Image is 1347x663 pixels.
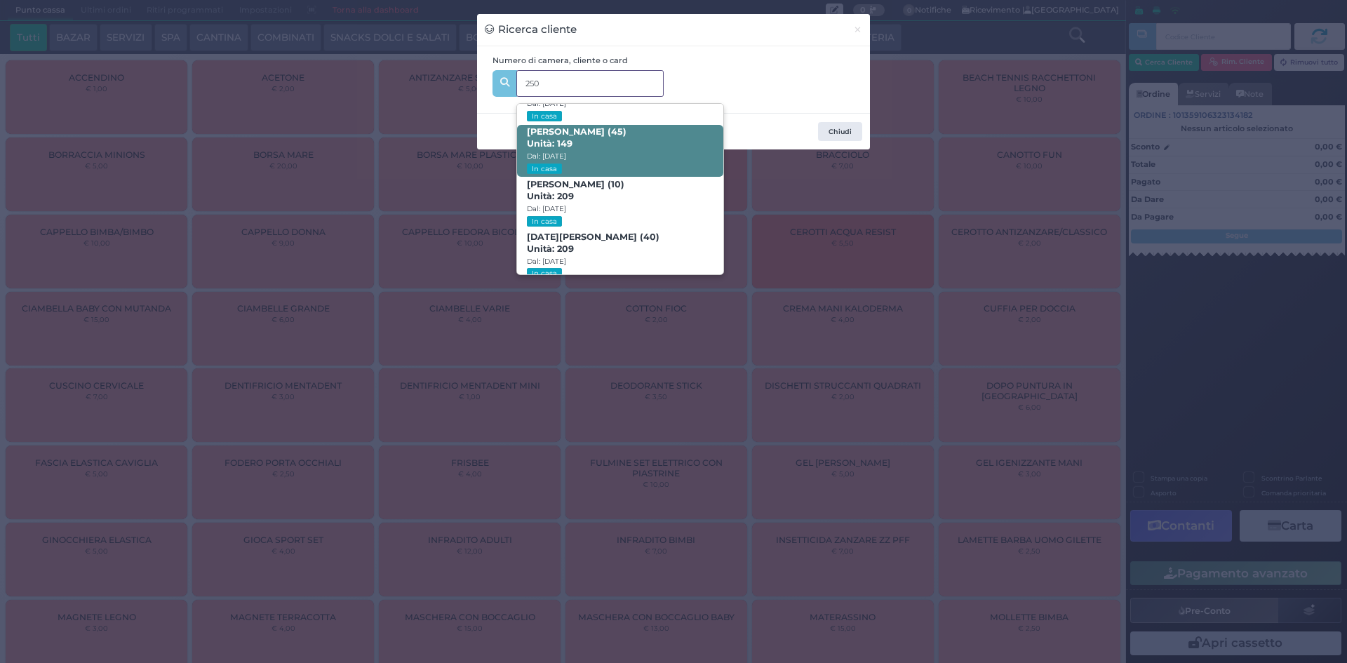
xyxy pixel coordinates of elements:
small: Dal: [DATE] [527,204,566,213]
input: Es. 'Mario Rossi', '220' o '108123234234' [516,70,664,97]
small: In casa [527,216,561,227]
label: Numero di camera, cliente o card [492,55,628,67]
b: [PERSON_NAME] (10) [527,179,624,201]
span: × [853,22,862,37]
span: Unità: 209 [527,191,574,203]
button: Chiudi [818,122,862,142]
span: Unità: 209 [527,243,574,255]
small: Dal: [DATE] [527,257,566,266]
small: In casa [527,268,561,279]
small: In casa [527,163,561,174]
small: Dal: [DATE] [527,152,566,161]
button: Chiudi [845,14,870,46]
small: In casa [527,111,561,121]
b: [DATE][PERSON_NAME] (40) [527,232,659,254]
small: Dal: [DATE] [527,99,566,108]
h3: Ricerca cliente [485,22,577,38]
span: Unità: 149 [527,138,572,150]
b: [PERSON_NAME] (45) [527,126,626,149]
